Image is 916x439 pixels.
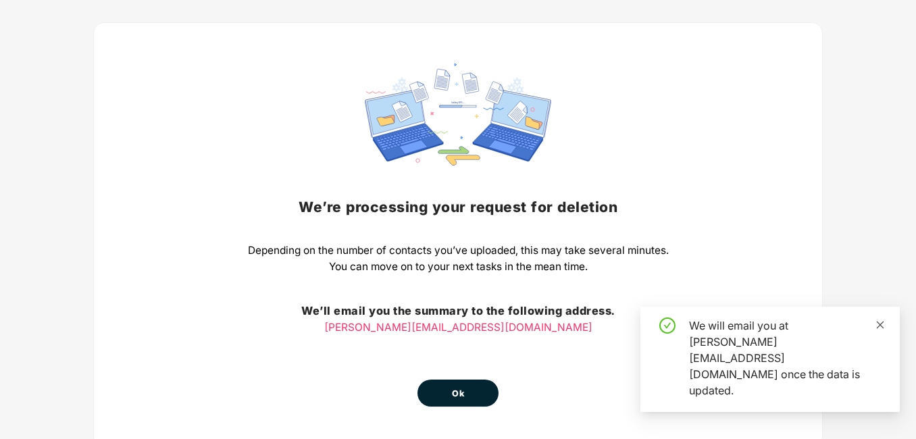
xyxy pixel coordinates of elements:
span: Ok [452,387,464,401]
button: Ok [417,380,499,407]
p: [PERSON_NAME][EMAIL_ADDRESS][DOMAIN_NAME] [248,319,669,336]
p: You can move on to your next tasks in the mean time. [248,259,669,275]
span: close [875,320,885,330]
span: check-circle [659,317,676,334]
h3: We’ll email you the summary to the following address. [248,303,669,320]
div: We will email you at [PERSON_NAME][EMAIL_ADDRESS][DOMAIN_NAME] once the data is updated. [689,317,884,398]
p: Depending on the number of contacts you’ve uploaded, this may take several minutes. [248,242,669,259]
h2: We’re processing your request for deletion [248,196,669,218]
img: svg+xml;base64,PHN2ZyBpZD0iRGF0YV9zeW5jaW5nIiB4bWxucz0iaHR0cDovL3d3dy53My5vcmcvMjAwMC9zdmciIHdpZH... [365,63,551,165]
